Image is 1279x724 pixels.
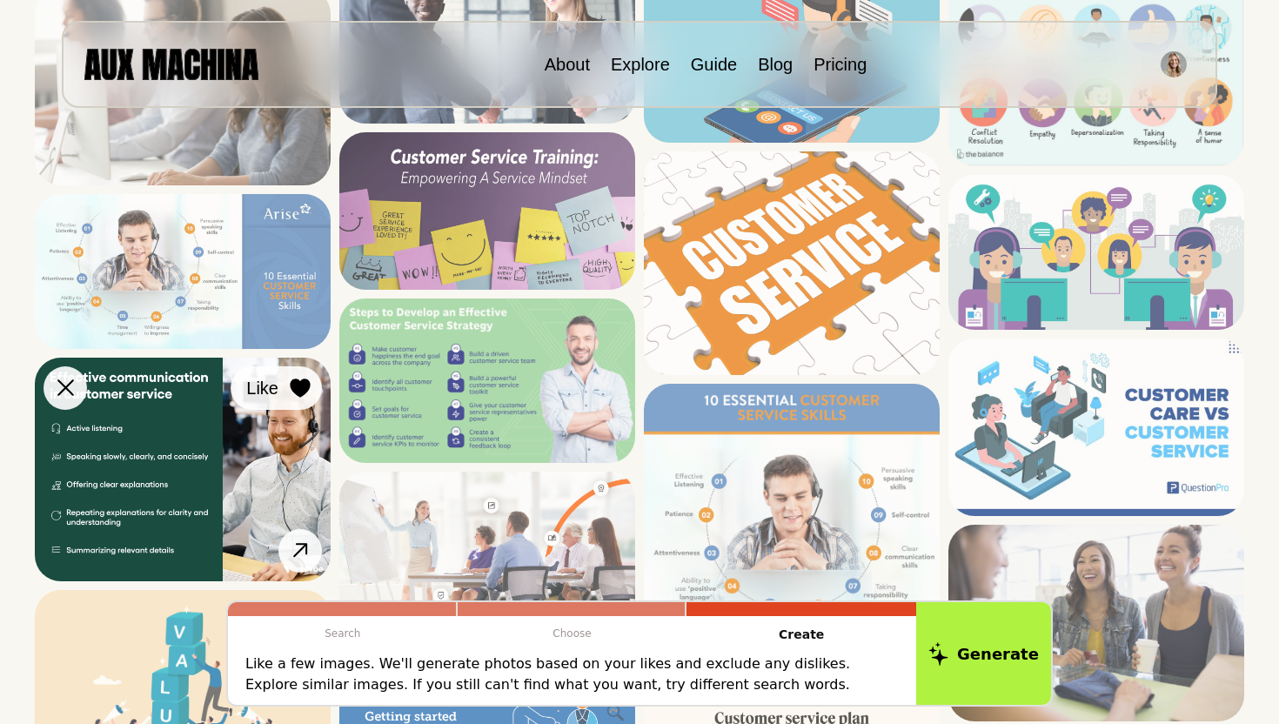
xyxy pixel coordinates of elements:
[948,525,1244,722] img: Search result
[84,49,258,79] img: AUX MACHINA
[339,298,635,463] img: Search result
[458,616,687,651] p: Choose
[686,616,916,654] p: Create
[1161,51,1187,77] img: Avatar
[916,602,1051,705] button: Generate
[691,55,737,74] a: Guide
[545,55,590,74] a: About
[245,654,899,695] p: Like a few images. We'll generate photos based on your likes and exclude any dislikes. Explore si...
[228,616,458,651] p: Search
[644,384,940,680] img: Search result
[35,358,331,581] img: Search result
[814,55,867,74] a: Pricing
[948,175,1244,330] img: Search result
[611,55,670,74] a: Explore
[948,339,1244,516] img: Search result
[246,375,278,401] span: Like
[339,132,635,290] img: Search result
[758,55,793,74] a: Blog
[35,194,331,349] img: Search result
[231,366,322,410] button: Like
[644,151,940,375] img: Search result
[339,472,635,633] img: Search result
